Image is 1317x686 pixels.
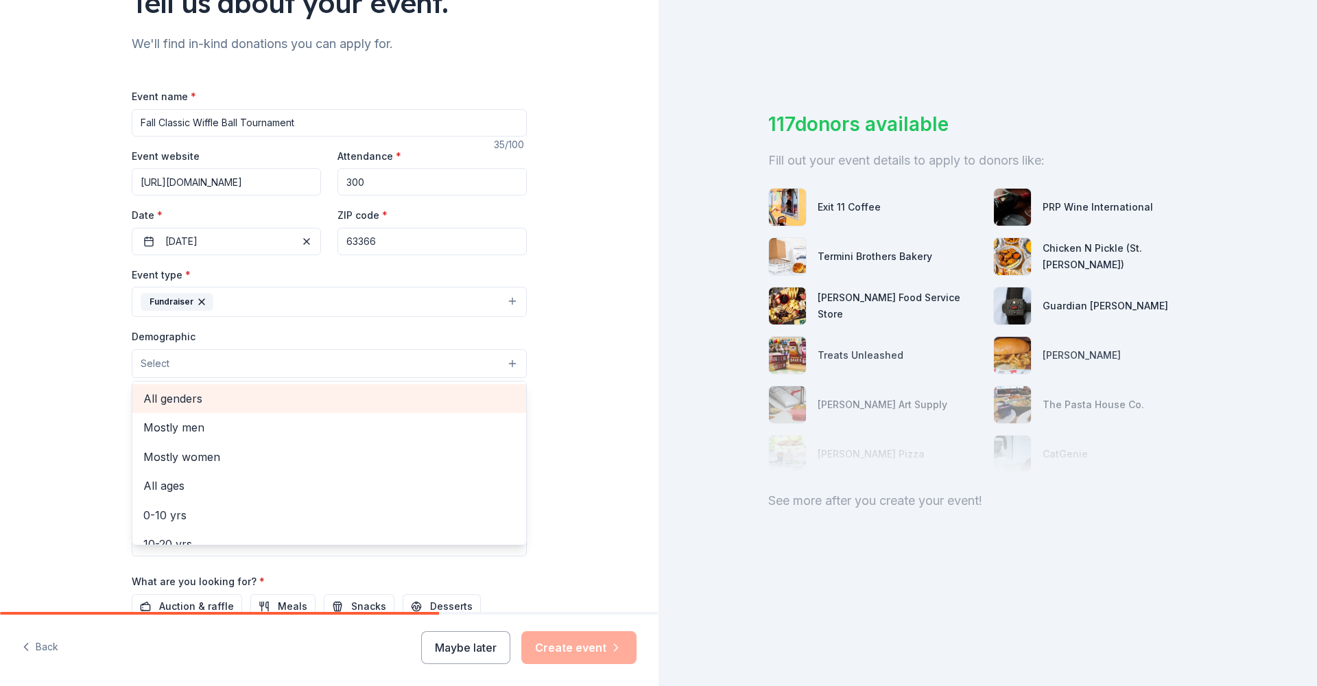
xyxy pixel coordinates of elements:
span: Select [141,355,169,372]
span: Mostly men [143,418,515,436]
div: Select [132,381,527,545]
span: All genders [143,390,515,407]
button: Select [132,349,527,378]
span: 0-10 yrs [143,506,515,524]
span: 10-20 yrs [143,535,515,553]
span: All ages [143,477,515,495]
span: Mostly women [143,448,515,466]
